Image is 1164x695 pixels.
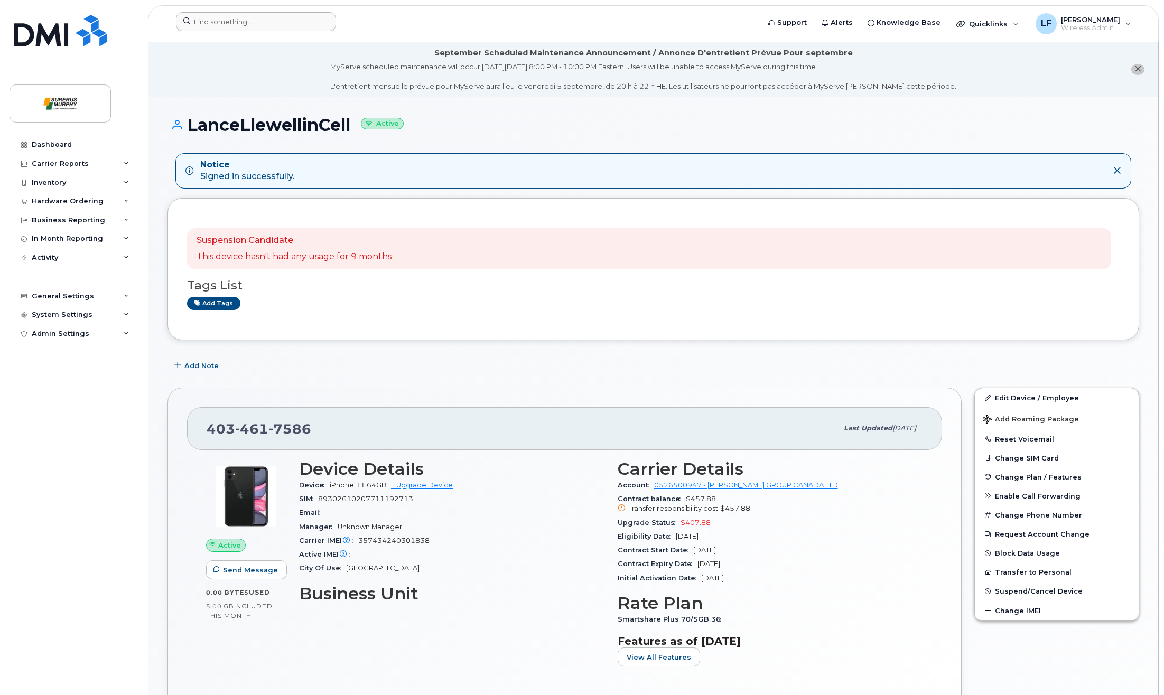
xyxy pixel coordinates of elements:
[299,564,346,572] span: City Of Use
[681,519,711,527] span: $407.88
[325,509,332,516] span: —
[299,584,605,603] h3: Business Unit
[223,565,278,575] span: Send Message
[701,574,724,582] span: [DATE]
[361,118,404,130] small: Active
[249,588,270,596] span: used
[618,495,686,503] span: Contract balance
[206,603,234,610] span: 5.00 GB
[355,550,362,558] span: —
[299,509,325,516] span: Email
[627,652,691,662] span: View All Features
[268,421,311,437] span: 7586
[618,615,727,623] span: Smartshare Plus 70/5GB 36
[299,523,338,531] span: Manager
[892,424,916,432] span: [DATE]
[628,504,718,512] span: Transfer responsibility cost
[975,524,1139,543] button: Request Account Change
[618,532,676,540] span: Eligibility Date
[975,581,1139,600] button: Suspend/Cancel Device
[975,601,1139,620] button: Change IMEI
[618,647,700,666] button: View All Features
[215,465,278,528] img: iPhone_11.jpg
[299,495,318,503] span: SIM
[218,540,241,550] span: Active
[995,492,1081,500] span: Enable Call Forwarding
[975,408,1139,429] button: Add Roaming Package
[983,415,1079,425] span: Add Roaming Package
[200,159,294,183] div: Signed in successfully.
[975,562,1139,581] button: Transfer to Personal
[200,159,294,171] strong: Notice
[1131,64,1144,75] button: close notification
[206,589,249,596] span: 0.00 Bytes
[187,297,240,310] a: Add tags
[693,546,716,554] span: [DATE]
[720,504,750,512] span: $457.88
[844,424,892,432] span: Last updated
[618,594,924,613] h3: Rate Plan
[299,537,358,544] span: Carrier IMEI
[618,635,924,647] h3: Features as of [DATE]
[187,279,1120,292] h3: Tags List
[618,574,701,582] span: Initial Activation Date
[618,546,693,554] span: Contract Start Date
[330,62,956,91] div: MyServe scheduled maintenance will occur [DATE][DATE] 8:00 PM - 10:00 PM Eastern. Users will be u...
[197,251,392,263] p: This device hasn't had any usage for 9 months
[358,537,430,544] span: 357434240301838
[618,519,681,527] span: Upgrade Status
[697,560,720,568] span: [DATE]
[346,564,420,572] span: [GEOGRAPHIC_DATA]
[975,388,1139,407] a: Edit Device / Employee
[235,421,268,437] span: 461
[618,495,924,514] span: $457.88
[206,602,273,619] span: included this month
[975,486,1139,505] button: Enable Call Forwarding
[995,473,1082,481] span: Change Plan / Features
[167,356,228,375] button: Add Note
[299,459,605,478] h3: Device Details
[206,560,287,579] button: Send Message
[676,532,699,540] span: [DATE]
[330,481,387,489] span: iPhone 11 64GB
[975,543,1139,562] button: Block Data Usage
[167,116,1139,134] h1: LanceLlewellinCell
[184,361,219,371] span: Add Note
[618,560,697,568] span: Contract Expiry Date
[618,459,924,478] h3: Carrier Details
[299,481,330,489] span: Device
[207,421,311,437] span: 403
[299,550,355,558] span: Active IMEI
[618,481,654,489] span: Account
[318,495,413,503] span: 89302610207711192713
[654,481,838,489] a: 0526500947 - [PERSON_NAME] GROUP CANADA LTD
[975,505,1139,524] button: Change Phone Number
[975,467,1139,486] button: Change Plan / Features
[975,448,1139,467] button: Change SIM Card
[197,234,392,247] p: Suspension Candidate
[391,481,453,489] a: + Upgrade Device
[995,587,1083,595] span: Suspend/Cancel Device
[434,48,853,59] div: September Scheduled Maintenance Announcement / Annonce D'entretient Prévue Pour septembre
[338,523,402,531] span: Unknown Manager
[975,429,1139,448] button: Reset Voicemail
